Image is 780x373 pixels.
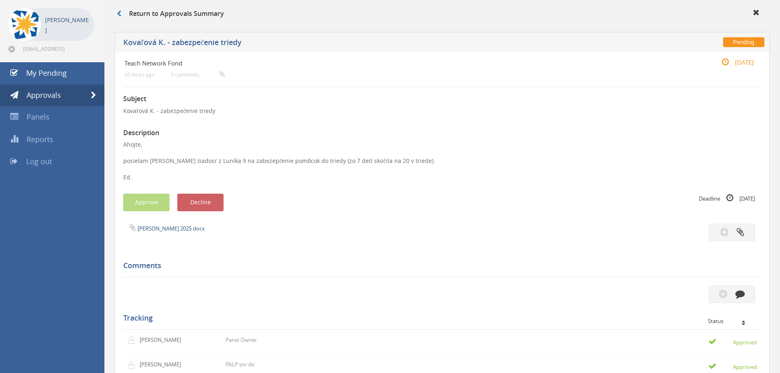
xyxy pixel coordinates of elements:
[26,156,52,166] span: Log out
[140,361,187,368] p: [PERSON_NAME]
[171,72,225,78] small: 0 comments...
[123,38,571,49] h5: Kovaľová K. - zabezpečenie triedy
[123,129,761,137] h3: Description
[27,90,61,100] span: Approvals
[708,318,755,324] div: Status
[708,337,757,346] small: Approved
[127,361,140,369] img: user-icon.png
[117,10,224,18] h3: Return to Approvals Summary
[124,72,154,78] small: 20 hours ago
[123,95,761,103] h3: Subject
[123,140,761,181] div: Ahojte,
[138,225,205,232] a: [PERSON_NAME] 2025.docx
[127,336,140,344] img: user-icon.png
[27,112,50,122] span: Panels
[123,107,761,115] p: Kovaľová K. - zabezpečenie triedy
[123,262,755,270] h5: Comments
[123,157,761,165] div: posielam [PERSON_NAME] žiadosť z Luníka 9 na zabezepčenie pomôcok do triedy (zo 7 detí skočila na...
[140,336,187,344] p: [PERSON_NAME]
[123,173,761,181] div: Ed.
[699,194,755,203] small: Deadline [DATE]
[27,134,53,144] span: Reports
[708,362,757,371] small: Approved
[177,194,224,211] button: Decline
[713,58,754,67] small: [DATE]
[45,15,90,35] p: [PERSON_NAME]
[123,194,170,211] button: Approve
[226,336,257,344] p: Panel Owner
[23,45,93,52] span: [EMAIL_ADDRESS][DOMAIN_NAME]
[723,37,764,47] span: Pending
[124,60,654,67] h4: Teach Network Fond
[226,361,255,368] p: PALP snr dir
[26,68,67,78] span: My Pending
[123,314,755,322] h5: Tracking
